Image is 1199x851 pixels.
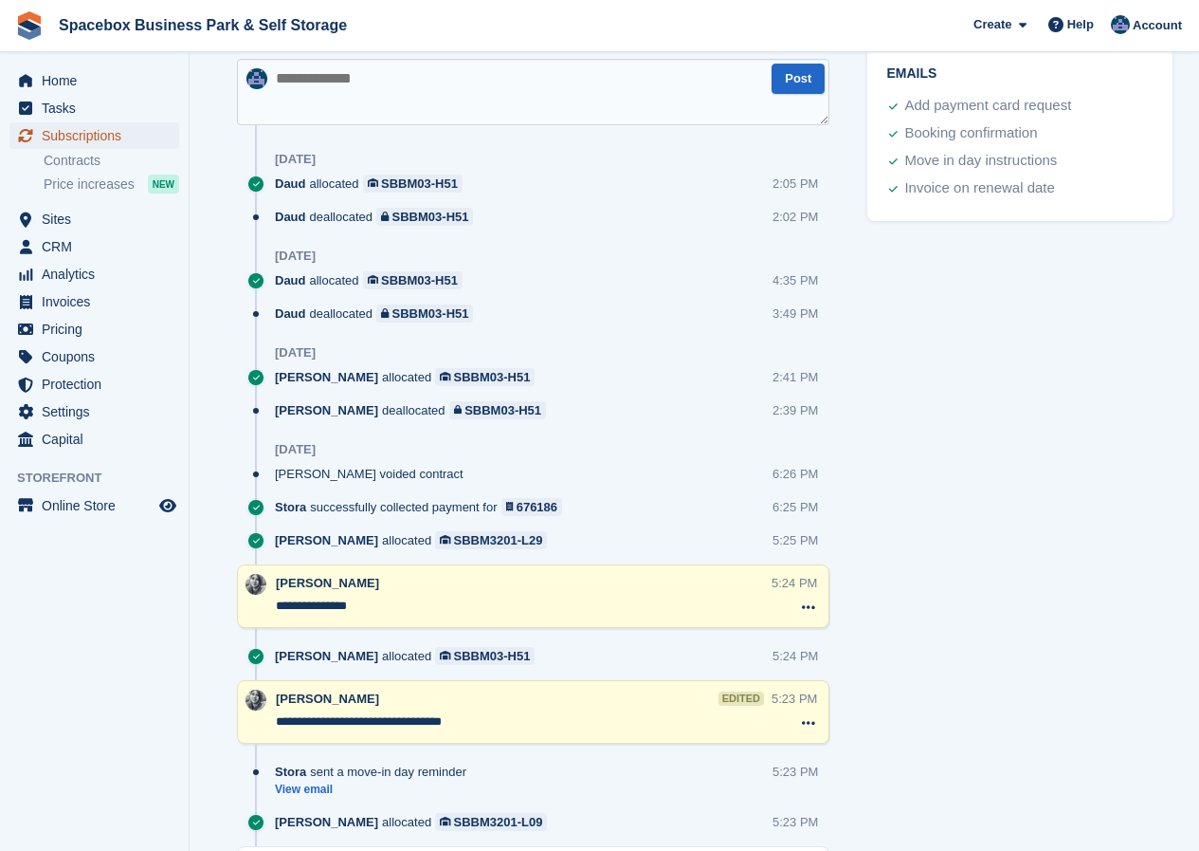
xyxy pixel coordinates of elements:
div: [PERSON_NAME] voided contract [275,465,473,483]
span: Price increases [44,176,135,194]
div: SBBM3201-L09 [454,813,543,831]
div: 2:02 PM [772,208,818,226]
a: menu [9,398,179,425]
span: [PERSON_NAME] [276,576,379,590]
span: [PERSON_NAME] [275,368,378,386]
div: allocated [275,531,556,549]
div: allocated [275,175,472,193]
a: SBBM3201-L09 [435,813,547,831]
a: 676186 [501,498,563,516]
span: [PERSON_NAME] [275,813,378,831]
div: sent a move-in day reminder [275,763,476,781]
a: SBBM3201-L29 [435,531,547,549]
img: Daud [1111,15,1130,34]
div: 2:41 PM [772,368,818,386]
div: SBBM03-H51 [381,271,458,289]
div: 6:25 PM [772,498,818,516]
div: Booking confirmation [904,122,1037,145]
span: Daud [275,208,306,226]
span: Stora [275,763,306,781]
div: edited [718,692,764,706]
div: Move in day instructions [904,150,1057,173]
div: SBBM03-H51 [454,368,531,386]
span: Coupons [42,343,155,370]
div: Add payment card request [904,95,1071,118]
span: Settings [42,398,155,425]
span: Sites [42,206,155,232]
img: stora-icon-8386f47178a22dfd0bd8f6a31ec36ba5ce8667c1dd55bd0f319d3a0aa187defe.svg [15,11,44,40]
span: Invoices [42,288,155,315]
div: 5:23 PM [772,813,818,831]
a: SBBM03-H51 [435,368,535,386]
a: SBBM03-H51 [376,305,473,323]
div: 5:24 PM [772,574,817,592]
div: successfully collected payment for [275,498,572,516]
a: Spacebox Business Park & Self Storage [51,9,354,41]
div: allocated [275,368,544,386]
span: Capital [42,426,155,453]
div: SBBM03-H51 [392,208,469,226]
div: SBBM03-H51 [392,305,469,323]
div: allocated [275,813,556,831]
span: Create [973,15,1011,34]
div: [DATE] [275,442,316,457]
div: [DATE] [275,152,316,167]
span: [PERSON_NAME] [275,647,378,665]
a: Preview store [156,494,179,517]
span: Stora [275,498,306,516]
span: Daud [275,305,306,323]
div: 5:24 PM [772,647,818,665]
div: 2:05 PM [772,175,818,193]
span: Daud [275,175,306,193]
img: SUDIPTA VIRMANI [245,574,266,595]
div: 4:35 PM [772,271,818,289]
a: menu [9,122,179,149]
div: SBBM03-H51 [381,175,458,193]
span: Account [1133,16,1182,35]
div: allocated [275,271,472,289]
a: menu [9,261,179,287]
a: SBBM03-H51 [435,647,535,665]
div: SBBM03-H51 [454,647,531,665]
span: [PERSON_NAME] [275,531,378,549]
a: menu [9,288,179,315]
span: Home [42,67,155,94]
span: [PERSON_NAME] [275,401,378,419]
div: deallocated [275,401,555,419]
span: Protection [42,371,155,398]
a: menu [9,492,179,519]
a: SBBM03-H51 [376,208,473,226]
span: Pricing [42,316,155,342]
a: menu [9,371,179,398]
div: 676186 [517,498,557,516]
span: Tasks [42,95,155,121]
div: SBBM3201-L29 [454,531,543,549]
div: allocated [275,647,544,665]
div: 5:25 PM [772,531,818,549]
a: Contracts [44,152,179,170]
span: [PERSON_NAME] [276,692,379,706]
div: NEW [148,175,179,194]
div: [DATE] [275,249,316,264]
a: View email [275,782,476,798]
div: 5:23 PM [772,763,818,781]
a: menu [9,233,179,260]
div: 6:26 PM [772,465,818,483]
div: 2:39 PM [772,401,818,419]
img: Daud [246,68,267,89]
div: deallocated [275,305,482,323]
button: Post [772,64,825,95]
span: Analytics [42,261,155,287]
a: menu [9,95,179,121]
span: Subscriptions [42,122,155,149]
a: menu [9,343,179,370]
a: menu [9,426,179,453]
span: Help [1067,15,1094,34]
a: menu [9,206,179,232]
h2: Emails [886,66,1154,82]
a: SBBM03-H51 [363,175,463,193]
div: [DATE] [275,345,316,361]
a: menu [9,316,179,342]
div: Invoice on renewal date [904,177,1054,200]
div: 3:49 PM [772,305,818,323]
